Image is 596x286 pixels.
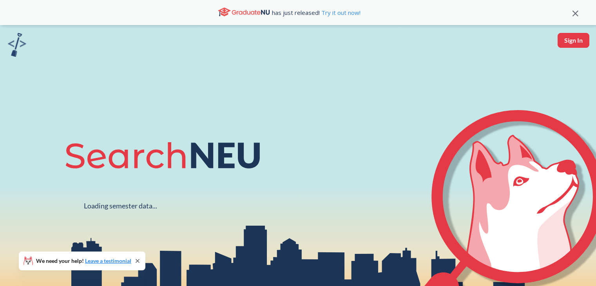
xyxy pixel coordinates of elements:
a: Leave a testimonial [85,257,131,264]
span: We need your help! [36,258,131,264]
span: has just released! [272,8,360,17]
div: Loading semester data... [84,201,157,210]
a: sandbox logo [8,33,26,59]
a: Try it out now! [320,9,360,16]
button: Sign In [558,33,589,48]
img: sandbox logo [8,33,26,57]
